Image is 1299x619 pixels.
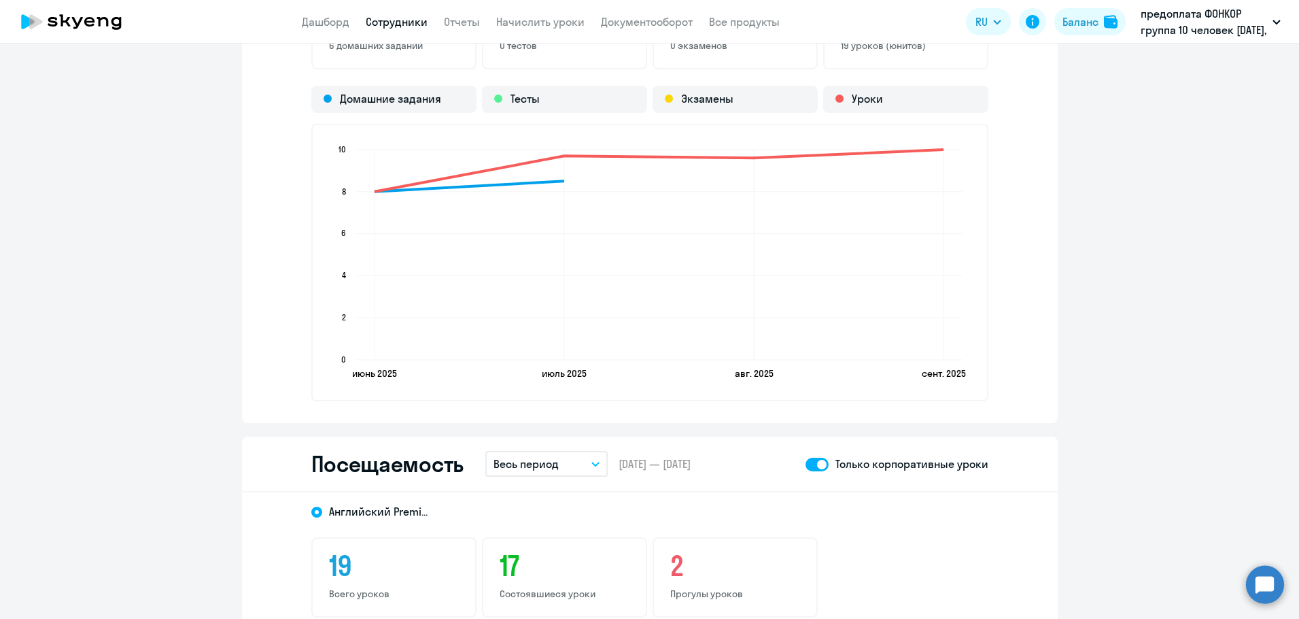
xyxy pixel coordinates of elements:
text: 0 [341,354,346,365]
a: Начислить уроки [496,15,585,29]
text: 6 [341,228,346,238]
span: [DATE] — [DATE] [619,456,691,471]
img: balance [1104,15,1118,29]
text: 10 [339,144,346,154]
text: июнь 2025 [351,367,396,380]
div: Баланс [1062,14,1098,30]
text: сент. 2025 [921,367,965,380]
div: Уроки [823,86,988,113]
p: Прогулы уроков [670,588,800,600]
p: 0 тестов [500,39,629,52]
p: предоплата ФОНКОР группа 10 человек [DATE], Ф.О.Н., ООО [1141,5,1267,38]
p: 19 уроков (юнитов) [841,39,971,52]
button: Весь период [485,451,608,477]
h3: 19 [329,550,459,582]
text: 8 [342,186,346,197]
span: RU [975,14,988,30]
h2: Посещаемость [311,450,464,478]
p: Состоявшиеся уроки [500,588,629,600]
a: Дашборд [302,15,349,29]
span: Английский Premium [329,504,431,519]
text: авг. 2025 [734,367,773,380]
div: Экзамены [653,86,818,113]
p: 0 экзаменов [670,39,800,52]
p: Весь период [493,456,559,472]
p: Только корпоративные уроки [835,456,988,472]
p: 6 домашних заданий [329,39,459,52]
h3: 2 [670,550,800,582]
a: Документооборот [601,15,693,29]
text: 4 [342,270,346,280]
h3: 17 [500,550,629,582]
button: RU [966,8,1011,35]
button: Балансbalance [1054,8,1126,35]
p: Всего уроков [329,588,459,600]
text: июль 2025 [541,367,586,380]
a: Отчеты [444,15,480,29]
a: Сотрудники [366,15,428,29]
button: предоплата ФОНКОР группа 10 человек [DATE], Ф.О.Н., ООО [1134,5,1287,38]
div: Домашние задания [311,86,477,113]
a: Все продукты [709,15,780,29]
text: 2 [342,312,346,322]
div: Тесты [482,86,647,113]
